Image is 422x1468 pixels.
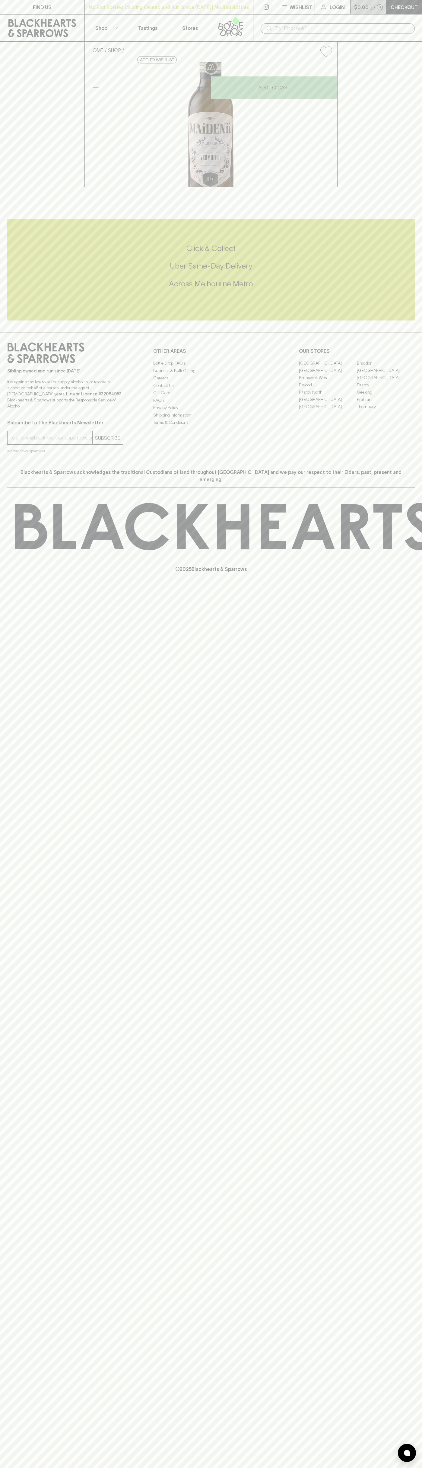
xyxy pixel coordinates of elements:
[153,347,269,355] p: OTHER AREAS
[153,419,269,426] a: Terms & Conditions
[299,396,357,403] a: [GEOGRAPHIC_DATA]
[169,14,211,41] a: Stores
[299,359,357,367] a: [GEOGRAPHIC_DATA]
[299,388,357,396] a: Fitzroy North
[95,24,107,32] p: Shop
[108,47,121,53] a: SHOP
[153,375,269,382] a: Careers
[290,4,313,11] p: Wishlist
[357,403,415,410] a: Thornbury
[258,84,290,91] p: ADD TO CART
[379,5,381,9] p: 0
[7,368,123,374] p: Sibling owned and run since [DATE]
[153,404,269,411] a: Privacy Policy
[299,381,357,388] a: Elwood
[153,382,269,389] a: Contact Us
[7,243,415,253] h5: Click & Collect
[318,44,335,60] button: Add to wishlist
[7,448,123,454] p: We will never spam you
[357,388,415,396] a: Geelong
[357,374,415,381] a: [GEOGRAPHIC_DATA]
[7,379,123,409] p: It is against the law to sell or supply alcohol to, or to obtain alcohol on behalf of a person un...
[357,359,415,367] a: Braddon
[357,381,415,388] a: Fitzroy
[153,389,269,397] a: Gift Cards
[330,4,345,11] p: Login
[299,403,357,410] a: [GEOGRAPHIC_DATA]
[7,261,415,271] h5: Uber Same-Day Delivery
[153,411,269,419] a: Shipping Information
[66,391,122,396] strong: Liquor License #32064953
[12,468,410,483] p: Blackhearts & Sparrows acknowledges the traditional Custodians of land throughout [GEOGRAPHIC_DAT...
[138,24,157,32] p: Tastings
[93,431,123,444] button: SUBSCRIBE
[354,4,369,11] p: $0.00
[153,360,269,367] a: Bottle Drop FAQ's
[153,397,269,404] a: FAQ's
[7,419,123,426] p: Subscribe to The Blackhearts Newsletter
[299,374,357,381] a: Brunswick West
[299,367,357,374] a: [GEOGRAPHIC_DATA]
[211,76,337,99] button: ADD TO CART
[127,14,169,41] a: Tastings
[182,24,198,32] p: Stores
[357,396,415,403] a: Prahran
[33,4,52,11] p: FIND US
[275,24,410,33] input: Try "Pinot noir"
[7,279,415,289] h5: Across Melbourne Metro
[404,1450,410,1456] img: bubble-icon
[85,14,127,41] button: Shop
[153,367,269,374] a: Business & Bulk Gifting
[137,56,177,63] button: Add to wishlist
[85,62,337,187] img: 12717.png
[7,219,415,320] div: Call to action block
[95,434,120,442] p: SUBSCRIBE
[90,47,103,53] a: HOME
[12,433,92,443] input: e.g. jane@blackheartsandsparrows.com.au
[299,347,415,355] p: OUR STORES
[357,367,415,374] a: [GEOGRAPHIC_DATA]
[391,4,418,11] p: Checkout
